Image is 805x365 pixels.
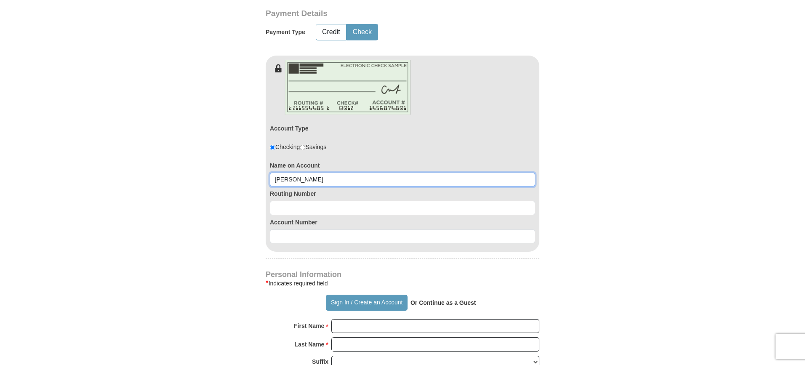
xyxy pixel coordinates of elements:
[294,320,324,332] strong: First Name
[410,299,476,306] strong: Or Continue as a Guest
[266,271,539,278] h4: Personal Information
[285,60,411,115] img: check-en.png
[270,218,535,226] label: Account Number
[266,29,305,36] h5: Payment Type
[270,189,535,198] label: Routing Number
[266,278,539,288] div: Indicates required field
[270,161,535,170] label: Name on Account
[266,9,480,19] h3: Payment Details
[270,143,326,151] div: Checking Savings
[295,338,325,350] strong: Last Name
[326,295,407,311] button: Sign In / Create an Account
[347,24,378,40] button: Check
[270,124,309,133] label: Account Type
[316,24,346,40] button: Credit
